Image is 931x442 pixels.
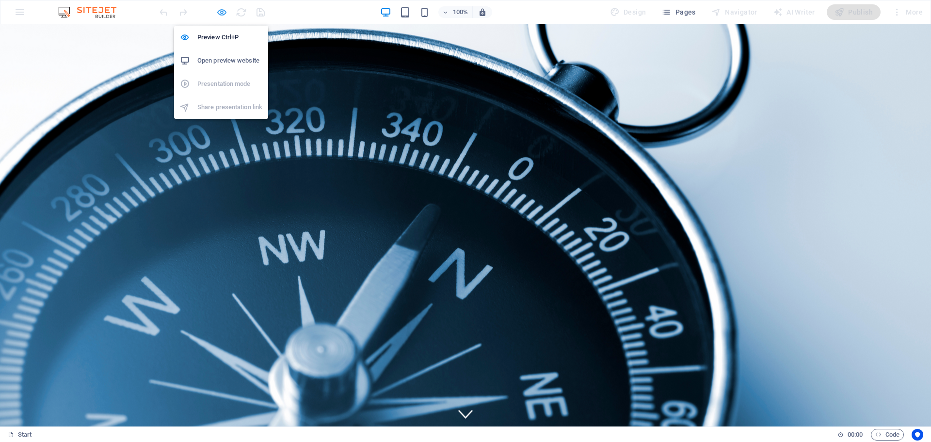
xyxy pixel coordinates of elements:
[854,431,856,438] span: :
[197,32,262,43] h6: Preview Ctrl+P
[606,4,650,20] div: Design (Ctrl+Alt+Y)
[438,6,473,18] button: 100%
[837,429,863,441] h6: Session time
[8,429,32,441] a: Click to cancel selection. Double-click to open Pages
[871,429,904,441] button: Code
[478,8,487,16] i: On resize automatically adjust zoom level to fit chosen device.
[912,429,923,441] button: Usercentrics
[453,6,468,18] h6: 100%
[658,4,699,20] button: Pages
[661,7,695,17] span: Pages
[56,6,128,18] img: Editor Logo
[875,429,899,441] span: Code
[848,429,863,441] span: 00 00
[197,55,262,66] h6: Open preview website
